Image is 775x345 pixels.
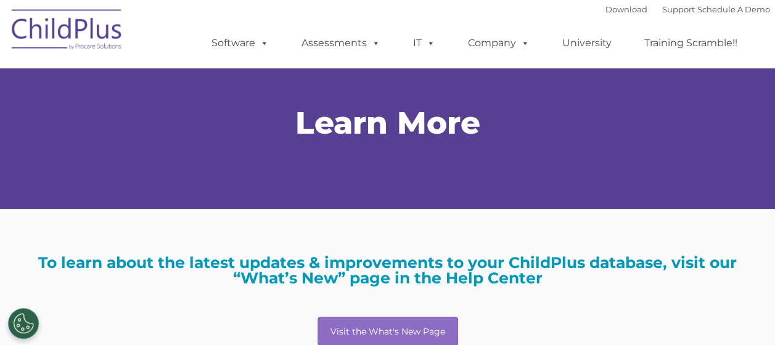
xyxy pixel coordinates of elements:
strong: To learn about the latest updates & improvements to your ChildPlus database, visit our “What’s Ne... [38,253,737,287]
img: ChildPlus by Procare Solutions [6,1,129,62]
span: Learn More [295,104,480,142]
a: University [550,31,624,55]
button: Cookies Settings [8,308,39,339]
a: Download [605,4,647,14]
a: Schedule A Demo [697,4,770,14]
a: Support [662,4,695,14]
a: Software [199,31,281,55]
a: IT [401,31,448,55]
a: Company [456,31,542,55]
a: Training Scramble!! [632,31,750,55]
font: | [605,4,770,14]
a: Assessments [289,31,393,55]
